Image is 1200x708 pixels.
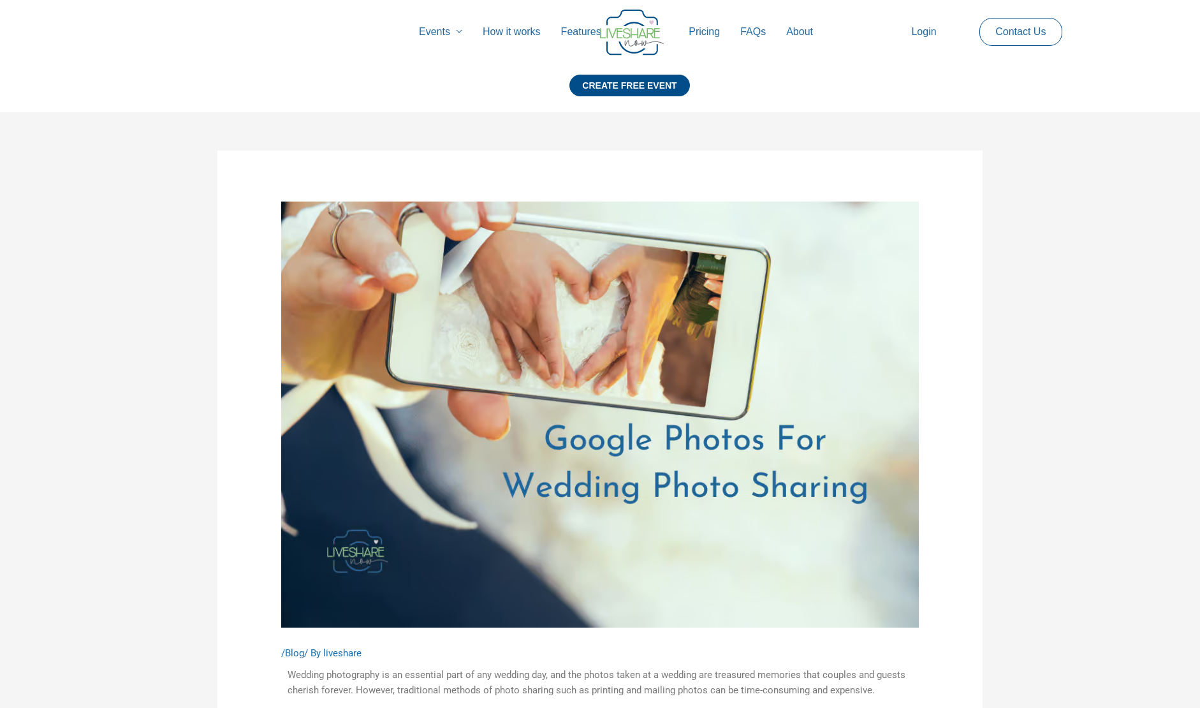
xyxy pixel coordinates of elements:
[409,11,472,52] a: Events
[285,647,304,659] a: Blog
[569,75,689,96] div: CREATE FREE EVENT
[678,11,730,52] a: Pricing
[551,11,611,52] a: Features
[901,11,946,52] a: Login
[281,647,919,661] div: / / By
[730,11,776,52] a: FAQs
[472,11,551,52] a: How it works
[288,667,912,698] p: Wedding photography is an essential part of any wedding day, and the photos taken at a wedding ar...
[22,11,1178,52] nav: Site Navigation
[985,18,1056,45] a: Contact Us
[323,647,362,659] a: liveshare
[569,75,689,112] a: CREATE FREE EVENT
[600,10,664,55] img: Group 14 | Live Photo Slideshow for Events | Create Free Events Album for Any Occasion
[776,11,823,52] a: About
[281,202,919,628] img: Google Photos For Wedding Photo Sharing | Live Photo Slideshow for Events | Create Free Events Al...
